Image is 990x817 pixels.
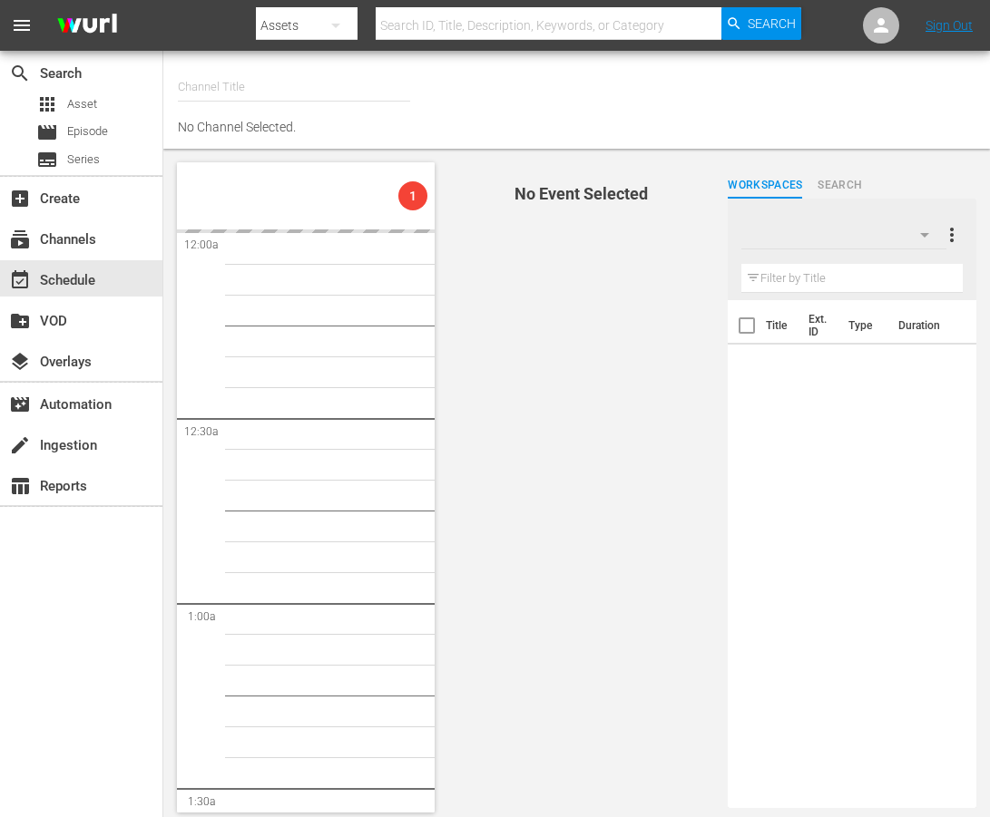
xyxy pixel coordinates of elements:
[67,95,97,113] span: Asset
[44,5,131,47] img: ans4CAIJ8jUAAAAAAAAAAAAAAAAAAAAAAAAgQb4GAAAAAAAAAAAAAAAAAAAAAAAAJMjXAAAAAAAAAAAAAAAAAAAAAAAAgAT5G...
[941,224,963,246] span: more_vert
[941,213,963,257] button: more_vert
[11,15,33,36] span: menu
[67,151,100,169] span: Series
[9,394,31,415] span: Automation
[9,63,31,84] span: Search
[9,269,31,291] span: Schedule
[36,93,58,115] span: Asset
[9,351,31,373] span: Overlays
[728,176,802,195] span: Workspaces
[466,185,697,203] h4: No Event Selected
[838,300,887,351] th: Type
[766,300,798,351] th: Title
[721,7,801,40] button: Search
[748,7,796,40] span: Search
[36,149,58,170] span: Series
[178,55,613,144] div: No Channel Selected.
[9,310,31,332] span: VOD
[9,229,31,250] span: Channels
[803,176,877,195] span: Search
[398,189,427,203] span: 1
[9,475,31,497] span: Reports
[67,122,108,141] span: Episode
[926,18,973,33] a: Sign Out
[9,434,31,456] span: Ingestion
[9,188,31,209] span: Create
[36,122,58,143] span: Episode
[798,300,838,351] th: Ext. ID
